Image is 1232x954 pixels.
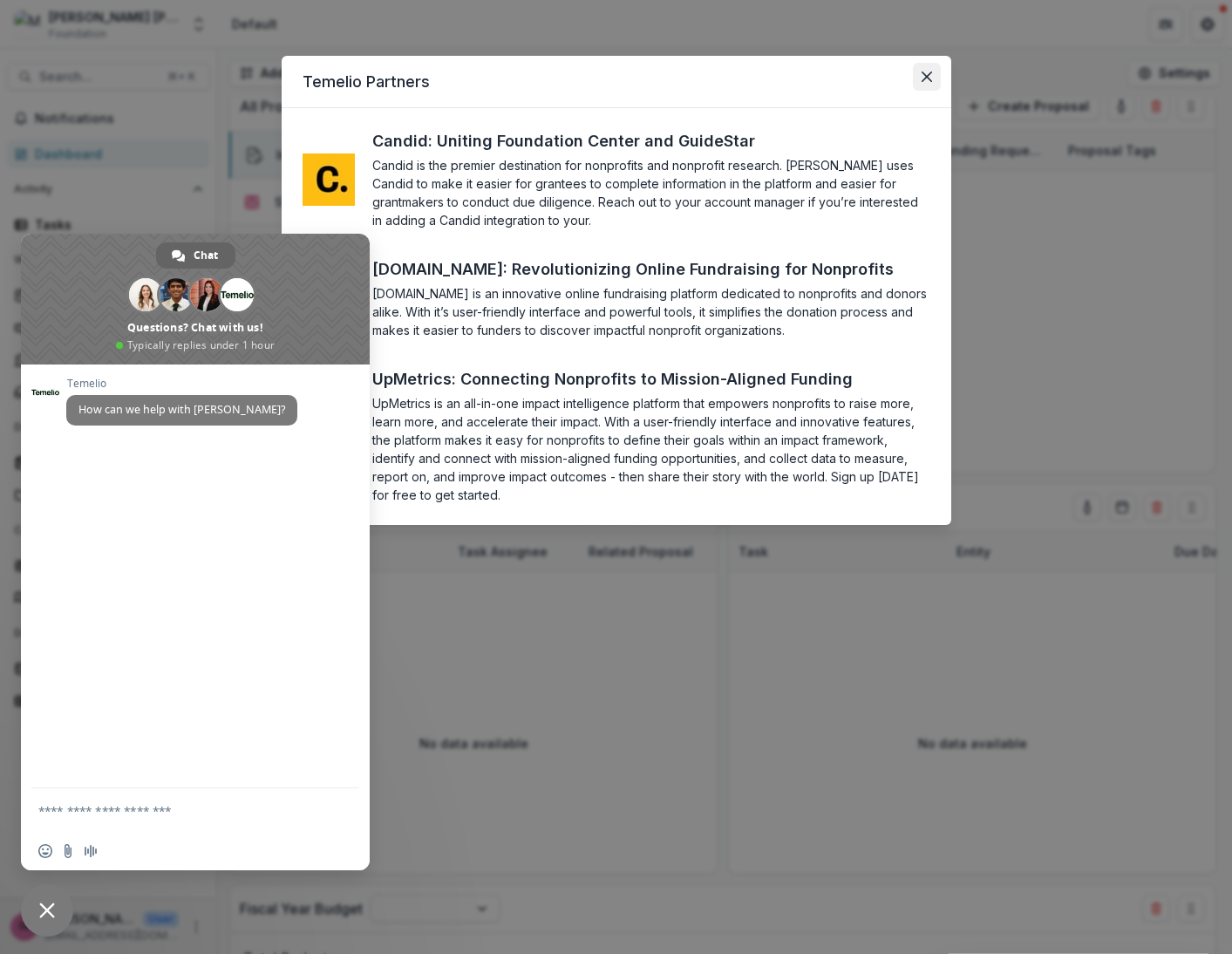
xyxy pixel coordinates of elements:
span: Insert an emoji [38,844,52,858]
img: me [303,153,355,206]
span: Chat [194,242,218,269]
span: Temelio [66,378,297,390]
section: [DOMAIN_NAME] is an innovative online fundraising platform dedicated to nonprofits and donors ali... [372,284,930,339]
a: Candid: Uniting Foundation Center and GuideStar [372,129,787,153]
section: Candid is the premier destination for nonprofits and nonprofit research. [PERSON_NAME] uses Candi... [372,156,930,229]
section: UpMetrics is an all-in-one impact intelligence platform that empowers nonprofits to raise more, l... [372,394,930,504]
header: Temelio Partners [282,56,951,108]
span: Send a file [61,844,75,858]
div: Chat [156,242,235,269]
a: UpMetrics: Connecting Nonprofits to Mission-Aligned Funding [372,367,885,391]
textarea: Compose your message... [38,803,314,819]
span: How can we help with [PERSON_NAME]? [78,402,285,417]
div: Close chat [21,884,73,937]
button: Close [913,63,941,91]
a: [DOMAIN_NAME]: Revolutionizing Online Fundraising for Nonprofits [372,257,926,281]
span: Audio message [84,844,98,858]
